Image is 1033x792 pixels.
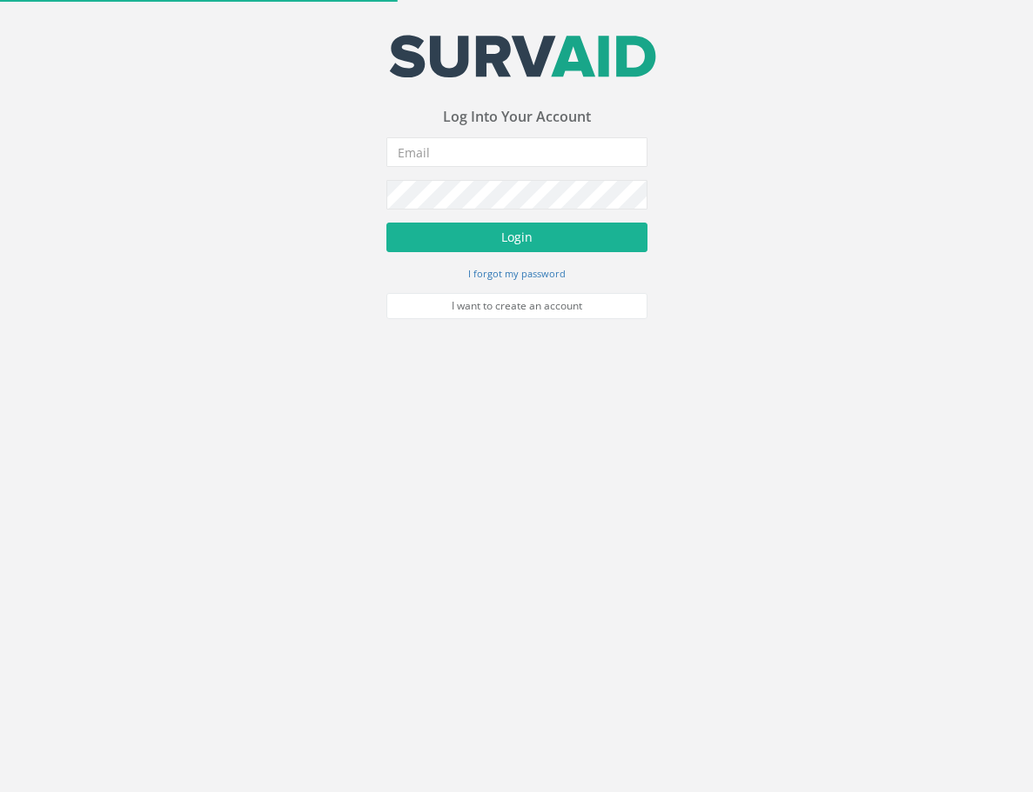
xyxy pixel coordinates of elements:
[386,110,647,125] h3: Log Into Your Account
[386,293,647,319] a: I want to create an account
[386,137,647,167] input: Email
[468,265,566,281] a: I forgot my password
[386,223,647,252] button: Login
[468,267,566,280] small: I forgot my password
